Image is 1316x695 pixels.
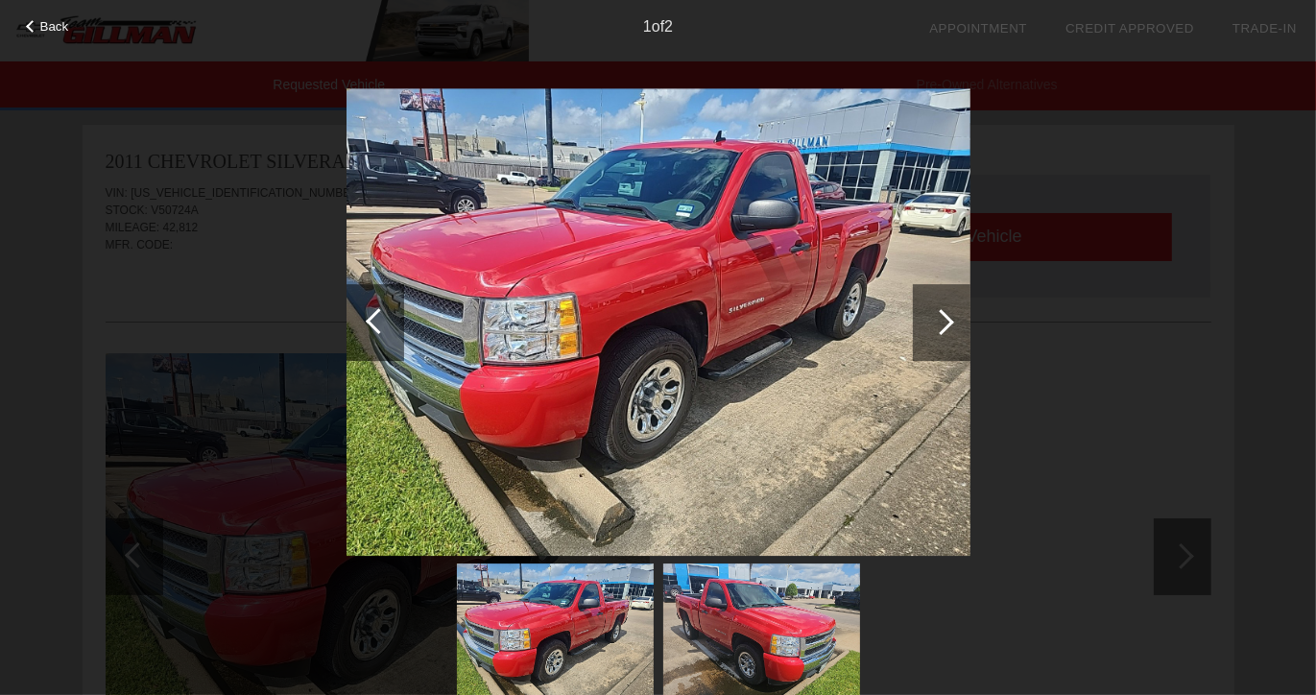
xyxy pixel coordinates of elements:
[929,21,1027,36] a: Appointment
[347,88,970,557] img: a734b0d9e10ec0e19ffb5097c1f5cb37.jpg
[643,18,652,35] span: 1
[40,19,69,34] span: Back
[664,18,673,35] span: 2
[1232,21,1297,36] a: Trade-In
[1065,21,1194,36] a: Credit Approved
